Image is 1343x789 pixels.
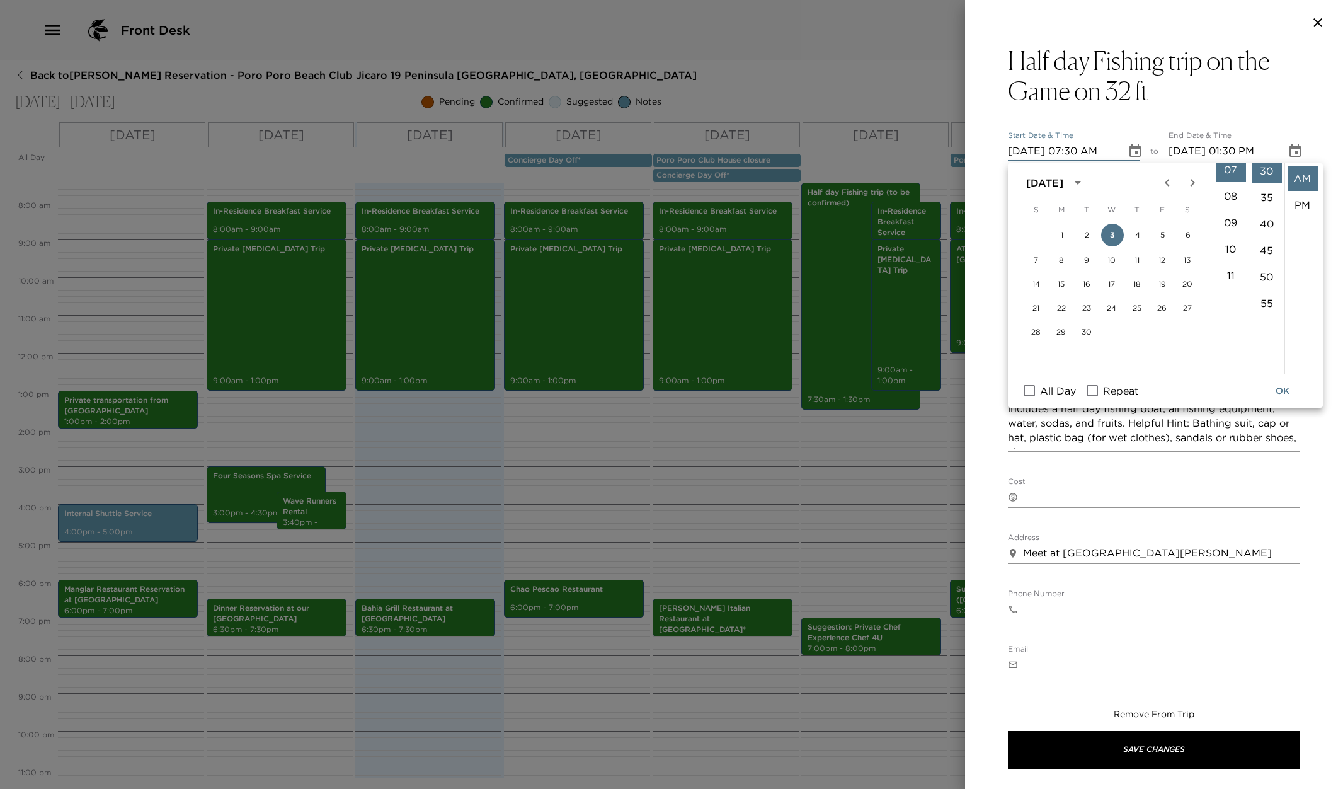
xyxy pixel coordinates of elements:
button: 27 [1176,297,1199,320]
li: AM [1288,166,1318,191]
li: 50 minutes [1252,264,1282,289]
button: 3 [1101,224,1124,246]
button: 12 [1151,249,1174,272]
button: Half day Fishing trip on the Game on 32 ft [1008,45,1300,106]
button: 6 [1177,224,1199,246]
label: Start Date & Time [1008,130,1073,141]
span: Sunday [1025,197,1048,222]
button: 24 [1100,297,1123,320]
li: 7 hours [1216,157,1246,182]
li: 45 minutes [1252,238,1282,263]
textarea: Meet at [GEOGRAPHIC_DATA][PERSON_NAME] [1023,546,1300,561]
span: Repeat [1103,383,1138,398]
button: 10 [1100,249,1123,272]
button: 9 [1075,249,1098,272]
span: Saturday [1176,197,1199,222]
li: 30 minutes [1252,158,1282,183]
button: 16 [1075,273,1098,296]
li: 8 hours [1216,183,1246,209]
li: PM [1288,192,1318,217]
button: Save Changes [1008,731,1300,769]
button: 18 [1126,273,1148,296]
label: Cost [1008,476,1025,487]
button: 19 [1151,273,1174,296]
button: Previous month [1155,170,1180,195]
button: 2 [1076,224,1099,246]
button: 15 [1050,273,1073,296]
span: Monday [1050,197,1073,222]
li: 55 minutes [1252,291,1282,316]
button: 23 [1075,297,1098,320]
button: 29 [1050,321,1073,343]
li: 11 hours [1216,263,1246,288]
ul: Select hours [1213,163,1249,374]
button: 1 [1051,224,1073,246]
li: 40 minutes [1252,211,1282,236]
button: OK [1262,379,1303,403]
button: 22 [1050,297,1073,320]
button: 25 [1126,297,1148,320]
button: 4 [1126,224,1149,246]
button: 21 [1025,297,1048,320]
span: to [1150,146,1158,161]
button: Choose date, selected date is Sep 3, 2025 [1283,139,1308,164]
button: 7 [1025,249,1048,272]
li: 9 hours [1216,210,1246,235]
button: Next month [1180,170,1205,195]
button: Remove From Trip [1114,708,1194,721]
label: Email [1008,644,1028,655]
button: 5 [1152,224,1174,246]
button: 26 [1151,297,1174,320]
span: Thursday [1126,197,1148,222]
button: 20 [1176,273,1199,296]
li: 10 hours [1216,236,1246,262]
button: 14 [1025,273,1048,296]
span: Tuesday [1075,197,1098,222]
label: Address [1008,533,1039,543]
input: MM/DD/YYYY hh:mm aa [1169,141,1278,161]
label: End Date & Time [1169,130,1232,141]
label: Phone Number [1008,589,1064,599]
ul: Select meridiem [1284,163,1320,374]
span: All Day [1040,383,1076,398]
input: MM/DD/YYYY hh:mm aa [1008,141,1117,161]
li: 35 minutes [1252,185,1282,210]
button: 30 [1075,321,1098,343]
button: 17 [1100,273,1123,296]
ul: Select minutes [1249,163,1284,374]
span: Remove From Trip [1114,708,1194,720]
button: Choose date, selected date is Sep 3, 2025 [1123,139,1148,164]
div: [DATE] [1026,175,1063,190]
button: calendar view is open, switch to year view [1067,172,1089,193]
button: 13 [1176,249,1199,272]
button: 28 [1025,321,1048,343]
button: 8 [1050,249,1073,272]
span: Friday [1151,197,1174,222]
span: Wednesday [1100,197,1123,222]
button: 11 [1126,249,1148,272]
